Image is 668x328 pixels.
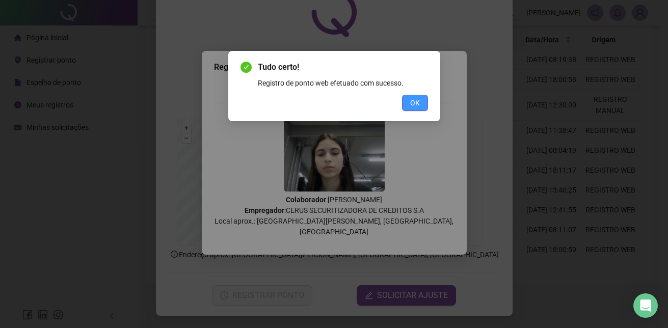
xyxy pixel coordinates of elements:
[258,61,428,73] span: Tudo certo!
[402,95,428,111] button: OK
[410,97,420,108] span: OK
[633,293,658,318] div: Open Intercom Messenger
[241,62,252,73] span: check-circle
[258,77,428,89] div: Registro de ponto web efetuado com sucesso.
